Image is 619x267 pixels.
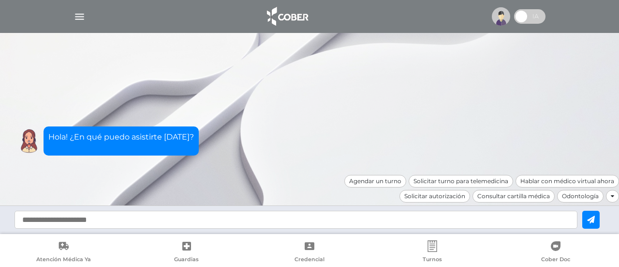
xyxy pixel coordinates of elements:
a: Credencial [248,240,371,265]
img: Cober IA [17,129,41,153]
div: Consultar cartilla médica [472,190,555,203]
span: Atención Médica Ya [36,256,91,265]
a: Cober Doc [494,240,617,265]
a: Guardias [125,240,248,265]
span: Guardias [174,256,199,265]
img: logo_cober_home-white.png [262,5,312,28]
div: Hablar con médico virtual ahora [516,175,619,188]
a: Atención Médica Ya [2,240,125,265]
img: Cober_menu-lines-white.svg [74,11,86,23]
img: profile-placeholder.svg [492,7,510,26]
div: Solicitar autorización [399,190,470,203]
div: Agendar un turno [344,175,406,188]
div: Odontología [557,190,604,203]
div: Solicitar turno para telemedicina [409,175,513,188]
p: Hola! ¿En qué puedo asistirte [DATE]? [48,131,194,143]
span: Turnos [423,256,442,265]
span: Cober Doc [541,256,570,265]
span: Credencial [295,256,324,265]
a: Turnos [371,240,494,265]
